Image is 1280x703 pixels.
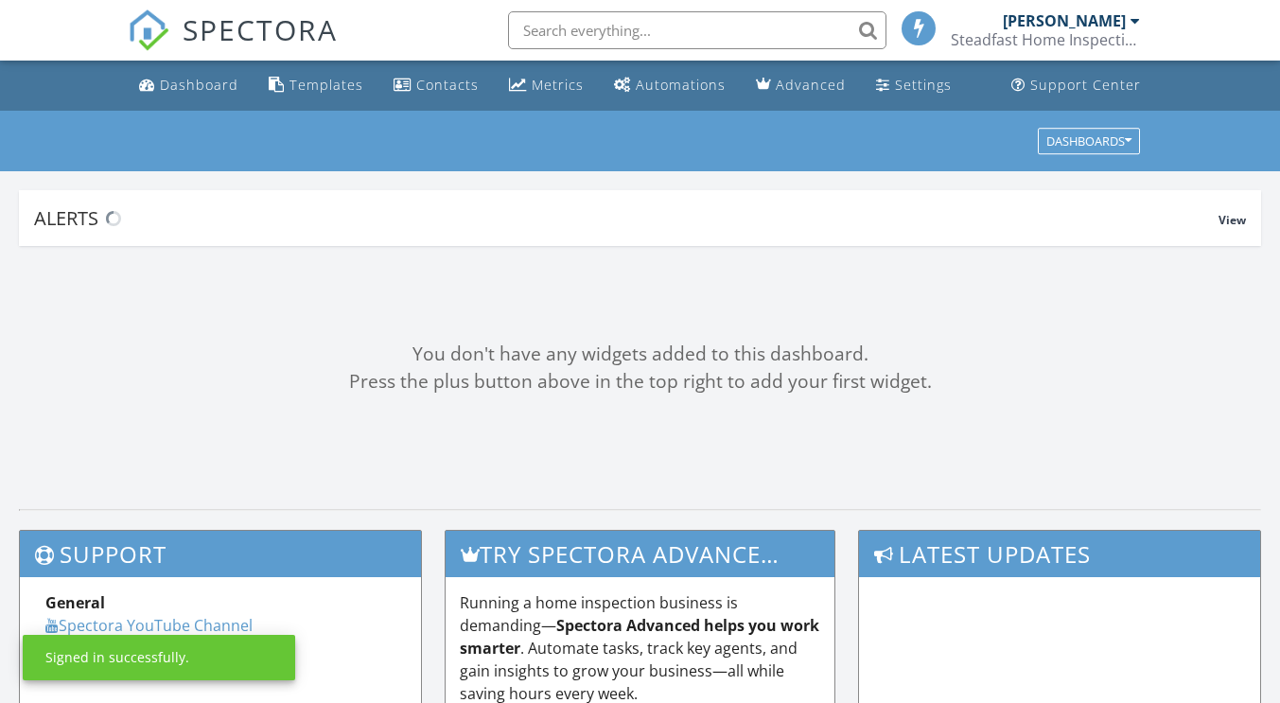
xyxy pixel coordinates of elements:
[132,68,246,103] a: Dashboard
[183,9,338,49] span: SPECTORA
[1030,76,1141,94] div: Support Center
[1038,128,1140,154] button: Dashboards
[19,368,1261,395] div: Press the plus button above in the top right to add your first widget.
[128,9,169,51] img: The Best Home Inspection Software - Spectora
[951,30,1140,49] div: Steadfast Home Inspections llc
[45,648,189,667] div: Signed in successfully.
[532,76,584,94] div: Metrics
[748,68,853,103] a: Advanced
[1219,212,1246,228] span: View
[1003,11,1126,30] div: [PERSON_NAME]
[606,68,733,103] a: Automations (Basic)
[289,76,363,94] div: Templates
[45,592,105,613] strong: General
[261,68,371,103] a: Templates
[45,615,253,636] a: Spectora YouTube Channel
[19,341,1261,368] div: You don't have any widgets added to this dashboard.
[460,615,819,659] strong: Spectora Advanced helps you work smarter
[128,26,338,65] a: SPECTORA
[386,68,486,103] a: Contacts
[859,531,1260,577] h3: Latest Updates
[416,76,479,94] div: Contacts
[636,76,726,94] div: Automations
[868,68,959,103] a: Settings
[1004,68,1148,103] a: Support Center
[1046,134,1131,148] div: Dashboards
[446,531,835,577] h3: Try spectora advanced [DATE]
[501,68,591,103] a: Metrics
[776,76,846,94] div: Advanced
[895,76,952,94] div: Settings
[508,11,886,49] input: Search everything...
[20,531,421,577] h3: Support
[45,660,171,681] a: Support Center
[160,76,238,94] div: Dashboard
[34,205,1219,231] div: Alerts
